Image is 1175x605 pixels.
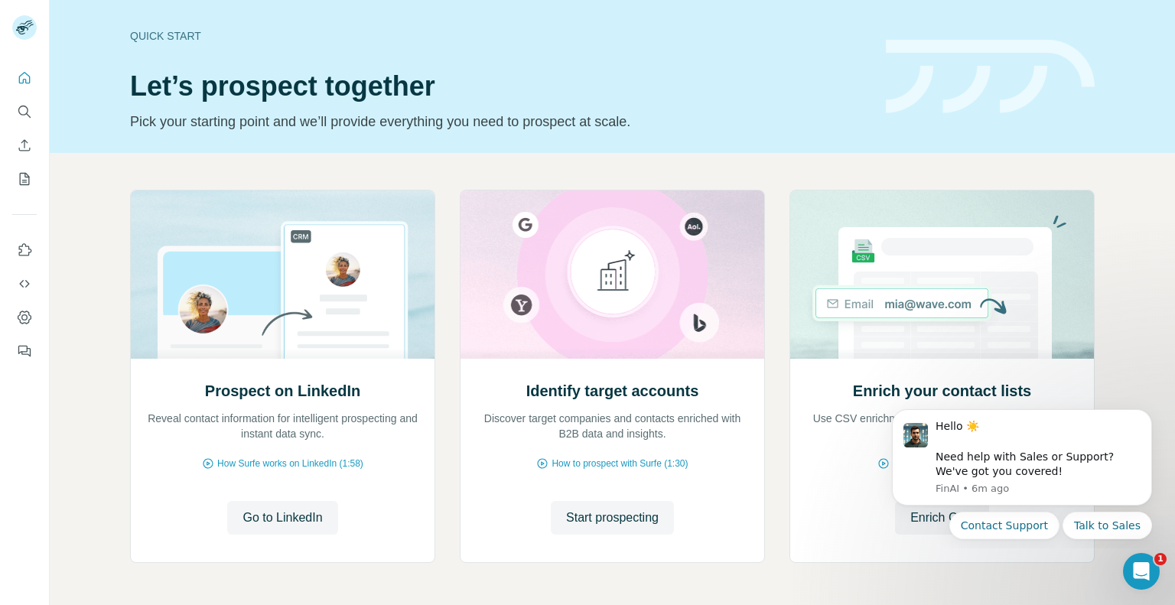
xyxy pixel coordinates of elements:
button: Feedback [12,337,37,365]
h2: Identify target accounts [526,380,699,402]
button: Go to LinkedIn [227,501,337,535]
p: Pick your starting point and we’ll provide everything you need to prospect at scale. [130,111,867,132]
img: Enrich your contact lists [789,190,1095,359]
h2: Prospect on LinkedIn [205,380,360,402]
button: Start prospecting [551,501,674,535]
button: Dashboard [12,304,37,331]
p: Discover target companies and contacts enriched with B2B data and insights. [476,411,749,441]
h2: Enrich your contact lists [853,380,1031,402]
span: Go to LinkedIn [242,509,322,527]
span: How Surfe works on LinkedIn (1:58) [217,457,363,470]
button: Enrich CSV [12,132,37,159]
p: Reveal contact information for intelligent prospecting and instant data sync. [146,411,419,441]
iframe: Intercom notifications message [869,396,1175,548]
div: Quick start [130,28,867,44]
h1: Let’s prospect together [130,71,867,102]
span: 1 [1154,553,1167,565]
img: banner [886,40,1095,114]
p: Use CSV enrichment to confirm you are using the best data available. [806,411,1079,441]
span: Start prospecting [566,509,659,527]
iframe: Intercom live chat [1123,553,1160,590]
img: Prospect on LinkedIn [130,190,435,359]
button: My lists [12,165,37,193]
img: Identify target accounts [460,190,765,359]
button: Use Surfe API [12,270,37,298]
button: Quick start [12,64,37,92]
span: How to prospect with Surfe (1:30) [552,457,688,470]
button: Use Surfe on LinkedIn [12,236,37,264]
button: Search [12,98,37,125]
